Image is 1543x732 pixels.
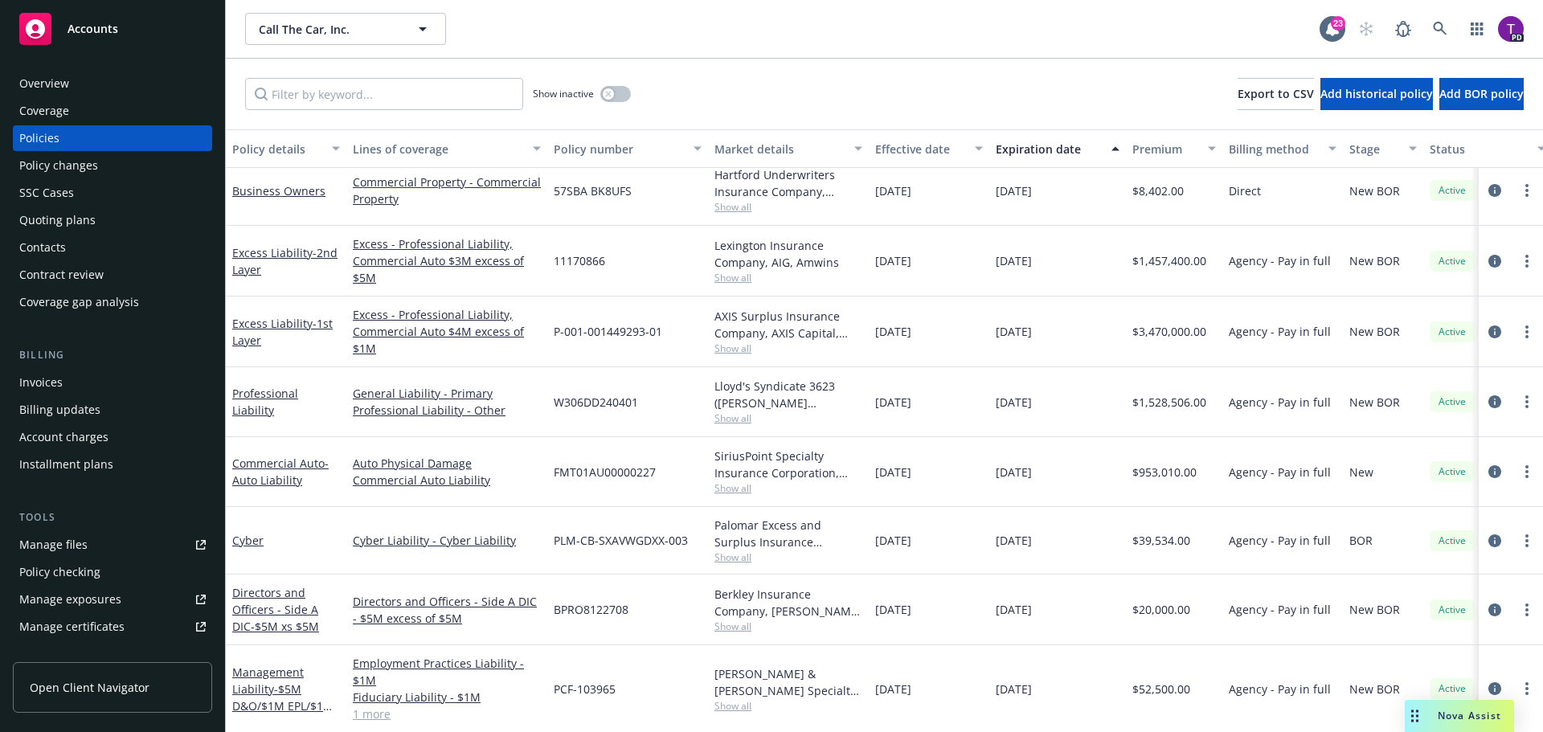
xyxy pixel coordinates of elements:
a: Billing updates [13,397,212,423]
button: Policy number [547,129,708,168]
span: [DATE] [996,323,1032,340]
a: Policy changes [13,153,212,178]
span: Show inactive [533,87,594,100]
a: Excess Liability [232,245,338,277]
span: Active [1436,681,1468,696]
span: $8,402.00 [1132,182,1184,199]
span: BOR [1349,532,1373,549]
span: Nova Assist [1438,709,1501,722]
span: FMT01AU00000227 [554,464,656,481]
div: Effective date [875,141,965,157]
div: Overview [19,71,69,96]
a: Manage claims [13,641,212,667]
div: Policy changes [19,153,98,178]
a: Coverage [13,98,212,124]
span: - $5M xs $5M [251,619,319,634]
a: more [1517,600,1537,620]
a: SSC Cases [13,180,212,206]
span: Show all [714,341,862,355]
a: Excess Liability [232,316,333,348]
a: Cyber Liability - Cyber Liability [353,532,541,549]
a: circleInformation [1485,531,1504,550]
div: [PERSON_NAME] & [PERSON_NAME] Specialty Insurance Company, [PERSON_NAME] & [PERSON_NAME] ([GEOGRA... [714,665,862,699]
span: $1,528,506.00 [1132,394,1206,411]
div: AXIS Surplus Insurance Company, AXIS Capital, Amwins [714,308,862,341]
a: more [1517,531,1537,550]
div: Tools [13,509,212,525]
a: Directors and Officers - Side A DIC - $5M excess of $5M [353,593,541,627]
div: SiriusPoint Specialty Insurance Corporation, SiriusPoint, Fairmatic Insurance, Amwins [714,448,862,481]
button: Billing method [1222,129,1343,168]
a: Professional Liability [232,386,298,418]
a: Quoting plans [13,207,212,233]
span: [DATE] [996,464,1032,481]
span: PLM-CB-SXAVWGDXX-003 [554,532,688,549]
div: Drag to move [1405,700,1425,732]
a: Policies [13,125,212,151]
span: Agency - Pay in full [1229,601,1331,618]
div: 23 [1331,16,1345,31]
a: more [1517,392,1537,411]
a: Search [1424,13,1456,45]
span: Add historical policy [1320,86,1433,101]
a: Business Owners [232,183,325,198]
span: Show all [714,699,862,713]
span: W306DD240401 [554,394,638,411]
button: Stage [1343,129,1423,168]
span: P-001-001449293-01 [554,323,662,340]
button: Premium [1126,129,1222,168]
button: Lines of coverage [346,129,547,168]
span: Agency - Pay in full [1229,532,1331,549]
div: Installment plans [19,452,113,477]
a: Management Liability [232,665,334,730]
div: Quoting plans [19,207,96,233]
div: Account charges [19,424,108,450]
div: Lexington Insurance Company, AIG, Amwins [714,237,862,271]
div: SSC Cases [19,180,74,206]
span: Show all [714,271,862,284]
span: [DATE] [996,601,1032,618]
span: Direct [1229,182,1261,199]
div: Market details [714,141,845,157]
div: Stage [1349,141,1399,157]
a: more [1517,462,1537,481]
span: Active [1436,395,1468,409]
span: Accounts [68,22,118,35]
span: - $5M D&O/$1M EPL/$1M FID [232,681,334,730]
a: more [1517,322,1537,341]
div: Policy number [554,141,684,157]
span: Show all [714,411,862,425]
button: Add historical policy [1320,78,1433,110]
div: Policies [19,125,59,151]
span: Agency - Pay in full [1229,681,1331,697]
button: Policy details [226,129,346,168]
a: Directors and Officers - Side A DIC [232,585,319,634]
button: Add BOR policy [1439,78,1524,110]
a: 1 more [353,705,541,722]
a: Manage certificates [13,614,212,640]
span: Agency - Pay in full [1229,394,1331,411]
div: Invoices [19,370,63,395]
button: Effective date [869,129,989,168]
a: Coverage gap analysis [13,289,212,315]
span: BPRO8122708 [554,601,628,618]
a: Excess - Professional Liability, Commercial Auto $3M excess of $5M [353,235,541,286]
a: Commercial Property - Commercial Property [353,174,541,207]
span: [DATE] [875,182,911,199]
span: Active [1436,183,1468,198]
div: Status [1430,141,1528,157]
a: Employment Practices Liability - $1M [353,655,541,689]
a: Professional Liability - Other [353,402,541,419]
div: Billing [13,347,212,363]
a: Manage exposures [13,587,212,612]
a: circleInformation [1485,600,1504,620]
span: Show all [714,550,862,564]
div: Manage certificates [19,614,125,640]
span: [DATE] [875,323,911,340]
span: [DATE] [875,681,911,697]
div: Premium [1132,141,1198,157]
a: more [1517,181,1537,200]
a: Start snowing [1350,13,1382,45]
span: Active [1436,325,1468,339]
div: Contacts [19,235,66,260]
